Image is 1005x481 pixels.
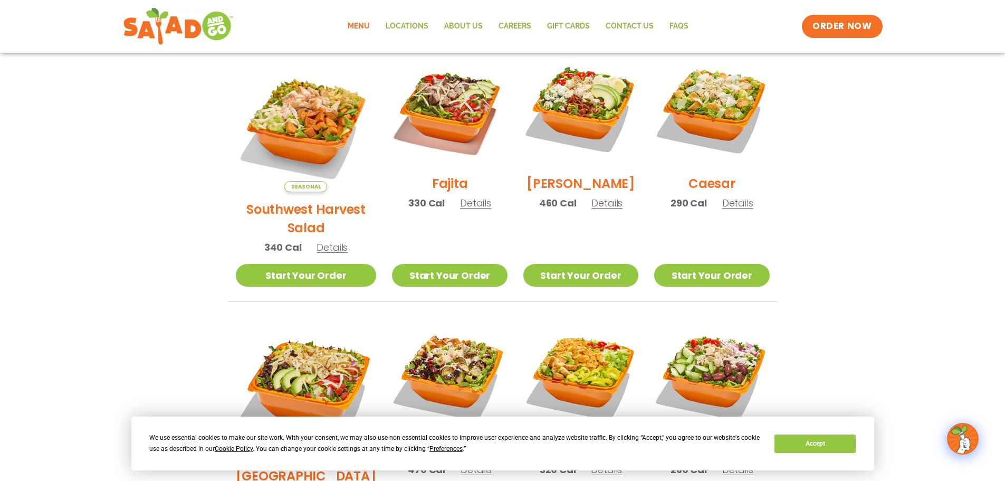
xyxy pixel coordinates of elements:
[149,432,762,455] div: We use essential cookies to make our site work. With your consent, we may also use non-essential ...
[317,241,348,254] span: Details
[340,14,378,39] a: Menu
[460,196,491,210] span: Details
[948,424,978,454] img: wpChatIcon
[688,174,735,193] h2: Caesar
[523,318,638,433] img: Product photo for Buffalo Chicken Salad
[654,51,769,166] img: Product photo for Caesar Salad
[392,264,507,287] a: Start Your Order
[392,51,507,166] img: Product photo for Fajita Salad
[264,240,302,254] span: 340 Cal
[591,196,623,210] span: Details
[491,14,539,39] a: Careers
[662,14,696,39] a: FAQs
[527,174,635,193] h2: [PERSON_NAME]
[654,264,769,287] a: Start Your Order
[215,445,253,452] span: Cookie Policy
[131,417,874,470] div: Cookie Consent Prompt
[774,435,856,453] button: Accept
[123,5,234,48] img: new-SAG-logo-768×292
[236,318,377,459] img: Product photo for BBQ Ranch Salad
[408,196,445,210] span: 330 Cal
[378,14,436,39] a: Locations
[539,196,577,210] span: 460 Cal
[392,318,507,433] img: Product photo for Roasted Autumn Salad
[539,14,598,39] a: GIFT CARDS
[523,51,638,166] img: Product photo for Cobb Salad
[722,196,753,210] span: Details
[812,20,872,33] span: ORDER NOW
[523,264,638,287] a: Start Your Order
[598,14,662,39] a: Contact Us
[802,15,882,38] a: ORDER NOW
[654,318,769,433] img: Product photo for Greek Salad
[432,174,468,193] h2: Fajita
[671,196,707,210] span: 290 Cal
[236,51,377,192] img: Product photo for Southwest Harvest Salad
[340,14,696,39] nav: Menu
[236,264,377,287] a: Start Your Order
[436,14,491,39] a: About Us
[284,181,327,192] span: Seasonal
[429,445,463,452] span: Preferences
[236,200,377,237] h2: Southwest Harvest Salad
